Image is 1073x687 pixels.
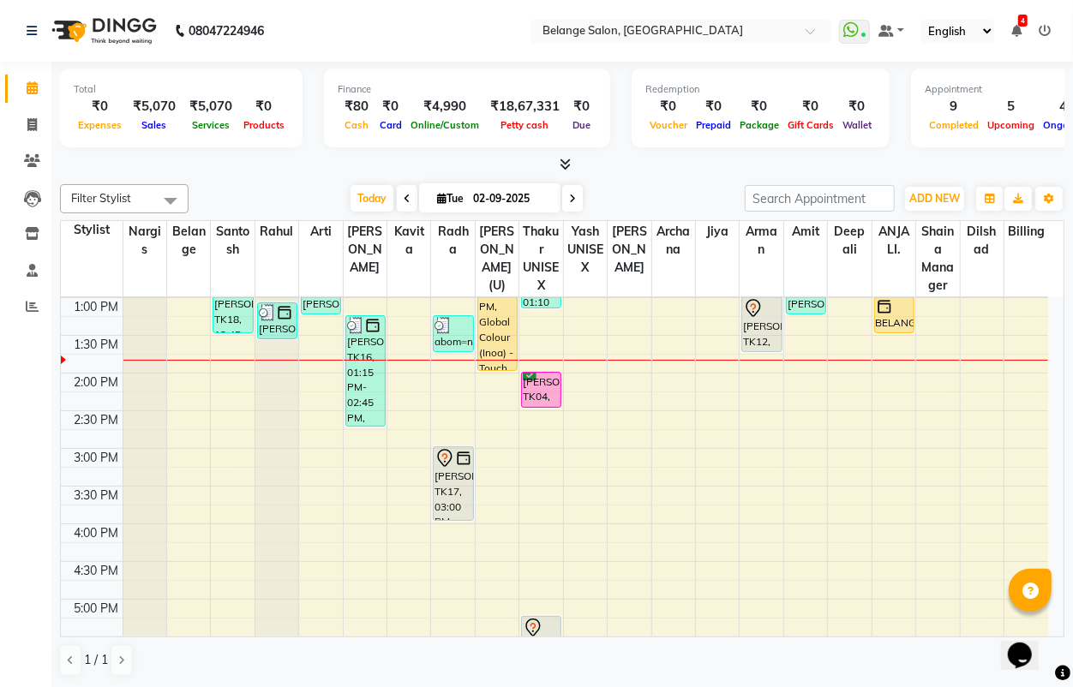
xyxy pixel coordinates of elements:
span: [PERSON_NAME] (U) [476,221,519,296]
div: ₹0 [735,97,783,116]
span: [PERSON_NAME] [344,221,387,278]
span: Kavita [387,221,430,260]
span: ANJALI. [872,221,915,260]
div: ₹0 [375,97,406,116]
span: Today [351,185,393,212]
div: ₹0 [74,97,126,116]
div: 3:00 PM [71,449,123,467]
div: [PERSON_NAME], TK17, 03:00 PM-04:00 PM, Facials - Vitamin C [434,447,472,520]
span: 4 [1018,15,1028,27]
span: Filter Stylist [71,191,131,205]
span: Wallet [838,119,876,131]
iframe: chat widget [1001,618,1056,670]
span: Amit [784,221,827,242]
div: [PERSON_NAME], TK12, 01:00 PM-01:45 PM, Hair cut - Hair cut (M) [742,297,781,351]
div: 3:30 PM [71,487,123,505]
div: 2:00 PM [71,373,123,391]
img: logo [44,7,161,55]
div: BELANGE [DEMOGRAPHIC_DATA] [DEMOGRAPHIC_DATA], TK14, 01:00 PM-01:30 PM, Chocolate wax - Any one( ... [875,297,914,332]
span: Tue [433,192,468,205]
div: 9 [925,97,983,116]
div: 4:30 PM [71,562,123,580]
div: ₹0 [838,97,876,116]
span: Online/Custom [406,119,483,131]
span: Belange [167,221,210,260]
span: Arman [740,221,782,260]
span: Upcoming [983,119,1039,131]
div: ₹0 [783,97,838,116]
span: Due [568,119,595,131]
span: Completed [925,119,983,131]
b: 08047224946 [189,7,264,55]
div: ₹5,070 [126,97,183,116]
span: Yash UNISEX [564,221,607,278]
span: Arti [299,221,342,242]
div: [PERSON_NAME], TK18, 12:45 PM-01:30 PM, Hair cut - Hair cut (M) (₹400) [213,278,252,332]
div: [PERSON_NAME], TK16, 01:15 PM-02:45 PM, Hair cut - Hair cut (M) (₹400),[PERSON_NAME] Styling (₹300) [346,316,385,426]
div: Stylist [61,221,123,239]
span: Archana [652,221,695,260]
div: 5:00 PM [71,600,123,618]
div: [PERSON_NAME] masssage, TK19, 01:05 PM-01:35 PM, Reflexology - Feet (30 mins) (₹800) [258,303,297,338]
div: ₹18,67,331 [483,97,566,116]
span: Santosh [211,221,254,260]
div: 5 [983,97,1039,116]
input: 2025-09-02 [468,186,554,212]
a: 4 [1011,23,1022,39]
span: Jiya [696,221,739,242]
input: Search Appointment [745,185,895,212]
span: Gift Cards [783,119,838,131]
div: ₹0 [239,97,289,116]
span: Products [239,119,289,131]
span: Rahul [255,221,298,242]
div: 1:30 PM [71,336,123,354]
div: 2:30 PM [71,411,123,429]
div: ₹5,070 [183,97,239,116]
span: Radha [431,221,474,260]
span: 1 / 1 [84,651,108,669]
span: Nargis [123,221,166,260]
span: [PERSON_NAME] [608,221,650,278]
div: ₹0 [645,97,692,116]
span: Petty cash [497,119,554,131]
span: dilshad [961,221,1004,260]
span: Card [375,119,406,131]
span: ADD NEW [909,192,960,205]
div: 4:00 PM [71,524,123,542]
span: Services [188,119,234,131]
span: Voucher [645,119,692,131]
button: ADD NEW [905,187,964,211]
span: Sales [138,119,171,131]
div: Finance [338,82,596,97]
div: Total [74,82,289,97]
span: Thakur UNISEX [519,221,562,296]
span: Billing [1004,221,1048,242]
span: Package [735,119,783,131]
span: deepali [828,221,871,260]
div: ₹0 [566,97,596,116]
div: 1:00 PM [71,298,123,316]
div: abom=n, TK11, 01:15 PM-01:45 PM, Nails - Cut, File [434,316,472,351]
span: Expenses [74,119,126,131]
span: Shaina manager [916,221,959,296]
div: [PERSON_NAME], TK04, 02:00 PM-02:30 PM, Blow Dry Straight - Medium [522,373,560,407]
div: Redemption [645,82,876,97]
span: Cash [340,119,373,131]
div: ₹0 [692,97,735,116]
div: ₹4,990 [406,97,483,116]
span: Prepaid [692,119,735,131]
div: ₹80 [338,97,375,116]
